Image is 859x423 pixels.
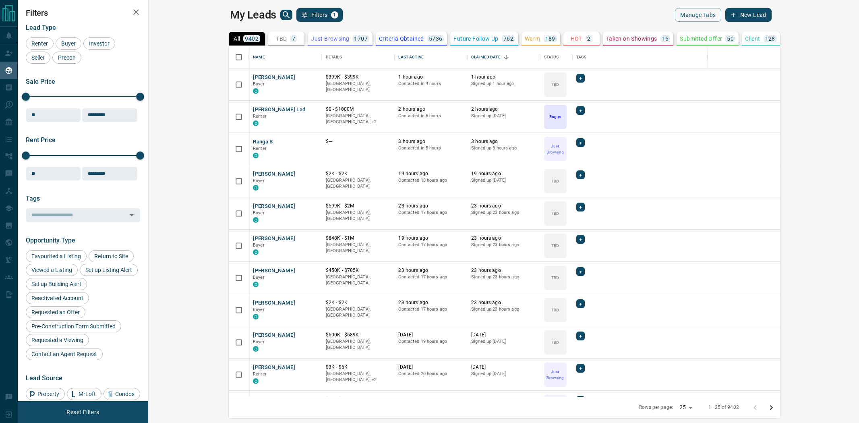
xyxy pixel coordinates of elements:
button: [PERSON_NAME] Lad [253,106,305,114]
p: [DATE] [471,396,536,403]
p: Just Browsing [545,369,566,381]
span: + [579,332,582,340]
span: Rent Price [26,136,56,144]
span: + [579,267,582,276]
span: Renter [253,371,267,377]
p: 1 hour ago [398,74,463,81]
div: Name [253,46,265,68]
span: + [579,74,582,82]
div: + [576,299,585,308]
p: [GEOGRAPHIC_DATA], [GEOGRAPHIC_DATA] [326,242,391,254]
p: 23 hours ago [471,235,536,242]
div: Details [322,46,395,68]
div: + [576,396,585,405]
p: Bogus [549,114,561,120]
div: condos.ca [253,217,259,223]
span: + [579,139,582,147]
span: Requested a Viewing [29,337,86,343]
p: 2 hours ago [471,106,536,113]
div: Reactivated Account [26,292,89,304]
p: HOT [571,36,582,41]
button: [PERSON_NAME] [253,364,295,371]
button: Go to next page [763,400,779,416]
p: Signed up [DATE] [471,338,536,345]
button: Open [126,209,137,221]
div: Set up Listing Alert [80,264,138,276]
div: Tags [576,46,587,68]
span: Lead Type [26,24,56,31]
p: North York, Toronto [326,371,391,383]
div: condos.ca [253,346,259,352]
p: 19 hours ago [471,170,536,177]
p: 23 hours ago [398,267,463,274]
div: Investor [83,37,115,50]
div: Name [249,46,322,68]
span: + [579,300,582,308]
p: Signed up 23 hours ago [471,306,536,313]
p: 23 hours ago [398,203,463,209]
p: [DATE] [398,396,463,403]
p: [GEOGRAPHIC_DATA], [GEOGRAPHIC_DATA] [326,274,391,286]
span: Pre-Construction Form Submitted [29,323,118,330]
div: condos.ca [253,185,259,191]
p: $3K - $6K [326,364,391,371]
span: Return to Site [91,253,131,259]
p: Signed up 3 hours ago [471,145,536,151]
span: MrLoft [76,391,99,397]
button: Ranga B [253,138,273,146]
button: [PERSON_NAME] [253,203,295,210]
p: Contacted 17 hours ago [398,274,463,280]
div: condos.ca [253,249,259,255]
div: Renter [26,37,54,50]
button: Reset Filters [61,405,104,419]
p: $848K - $1M [326,235,391,242]
p: $--- [326,138,391,145]
span: + [579,106,582,114]
div: Set up Building Alert [26,278,87,290]
p: Client [745,36,760,41]
button: search button [280,10,292,20]
div: Last Active [398,46,423,68]
span: Renter [29,40,51,47]
span: + [579,364,582,372]
span: Buyer [253,178,265,183]
div: condos.ca [253,120,259,126]
button: Manage Tabs [675,8,721,22]
p: [GEOGRAPHIC_DATA], [GEOGRAPHIC_DATA] [326,177,391,190]
div: condos.ca [253,88,259,94]
span: Buyer [253,275,265,280]
p: 19 hours ago [398,235,463,242]
span: Buyer [253,243,265,248]
div: MrLoft [67,388,101,400]
span: + [579,235,582,243]
div: + [576,235,585,244]
p: [DATE] [471,364,536,371]
button: [PERSON_NAME] [253,396,295,404]
p: TBD [551,210,559,216]
div: Viewed a Listing [26,264,78,276]
span: Condos [112,391,137,397]
p: Signed up [DATE] [471,371,536,377]
span: Contact an Agent Request [29,351,100,357]
p: 189 [545,36,555,41]
span: Viewed a Listing [29,267,75,273]
button: [PERSON_NAME] [253,235,295,243]
div: + [576,332,585,340]
span: Buyer [253,210,265,216]
p: All [234,36,240,41]
p: 23 hours ago [471,203,536,209]
p: Signed up 23 hours ago [471,274,536,280]
div: + [576,74,585,83]
span: Sale Price [26,78,55,85]
span: 1 [332,12,337,18]
p: West End, Toronto [326,113,391,125]
p: Rows per page: [639,404,673,411]
div: condos.ca [253,378,259,384]
span: Reactivated Account [29,295,86,301]
p: 2 hours ago [398,106,463,113]
span: Property [35,391,62,397]
span: Buyer [58,40,79,47]
div: + [576,364,585,373]
span: Tags [26,195,40,202]
p: 2 [587,36,590,41]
